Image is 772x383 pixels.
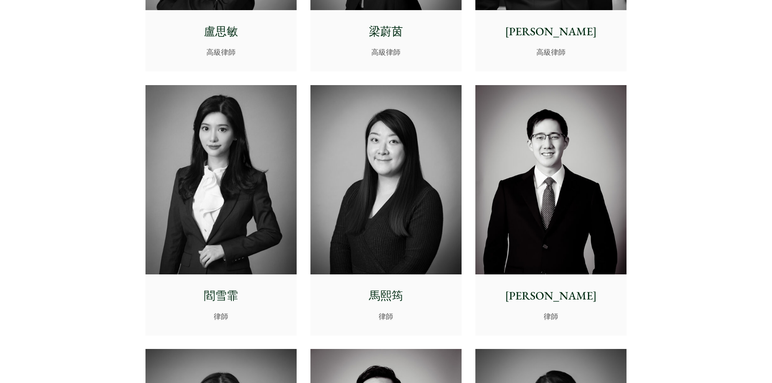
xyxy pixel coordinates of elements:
[310,85,462,336] a: 馬熙筠 律師
[475,85,627,336] a: [PERSON_NAME] 律師
[152,23,290,40] p: 盧思敏
[317,47,455,58] p: 高級律師
[482,47,620,58] p: 高級律師
[482,311,620,322] p: 律師
[482,287,620,304] p: [PERSON_NAME]
[317,287,455,304] p: 馬熙筠
[152,287,290,304] p: 閻雪霏
[145,85,297,336] a: Florence Yan photo 閻雪霏 律師
[145,85,297,274] img: Florence Yan photo
[152,311,290,322] p: 律師
[482,23,620,40] p: [PERSON_NAME]
[317,23,455,40] p: 梁蔚茵
[317,311,455,322] p: 律師
[152,47,290,58] p: 高級律師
